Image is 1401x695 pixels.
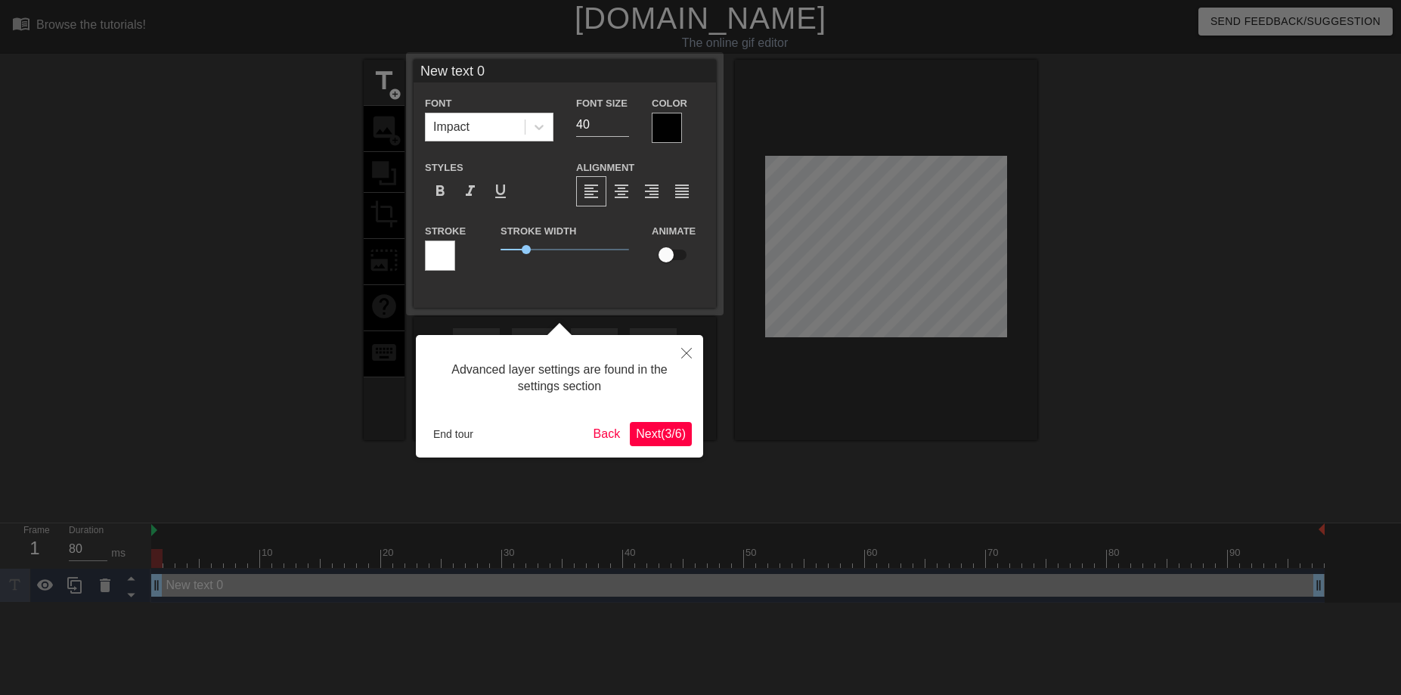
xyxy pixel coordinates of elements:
div: Advanced layer settings are found in the settings section [427,346,692,411]
button: Close [670,335,703,370]
button: Next [630,422,692,446]
span: Next ( 3 / 6 ) [636,427,686,440]
button: End tour [427,423,479,445]
button: Back [587,422,627,446]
